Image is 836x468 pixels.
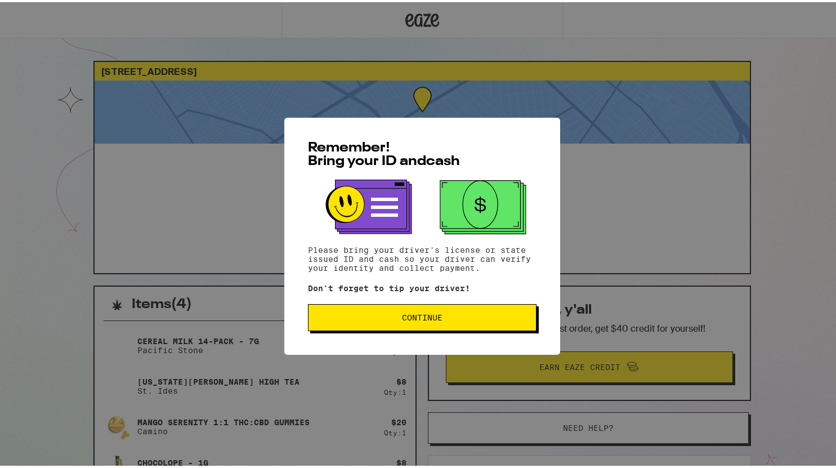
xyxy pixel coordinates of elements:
[7,8,81,17] span: Hi. Need any help?
[308,243,537,270] p: Please bring your driver's license or state issued ID and cash so your driver can verify your ide...
[402,311,442,319] span: Continue
[308,302,537,329] button: Continue
[308,282,537,291] p: Don't forget to tip your driver!
[308,139,460,166] span: Remember! Bring your ID and cash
